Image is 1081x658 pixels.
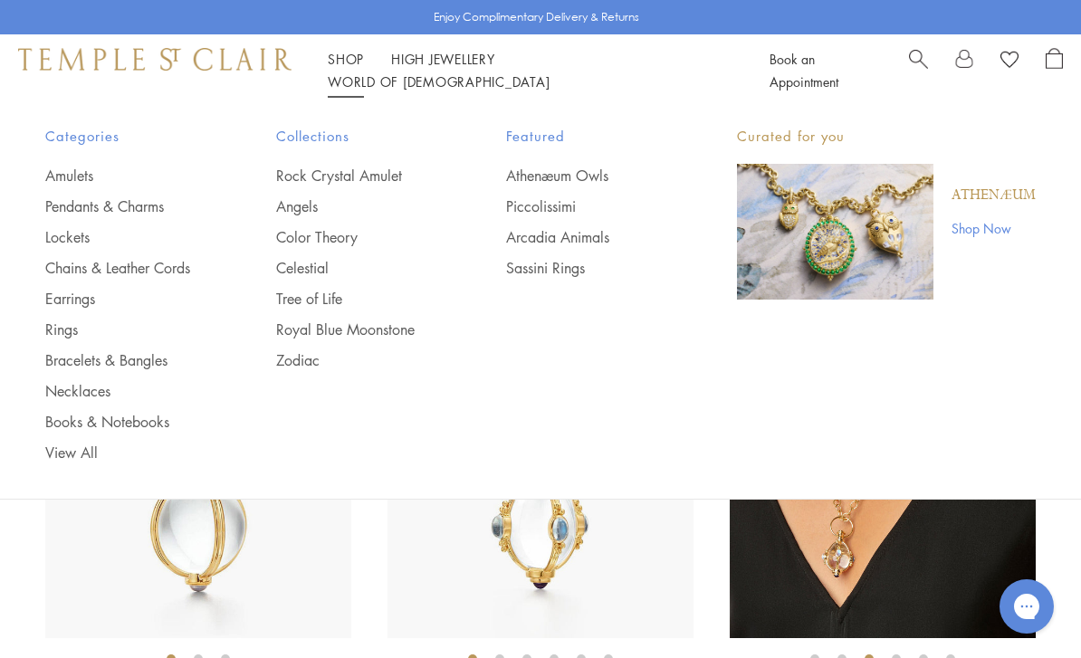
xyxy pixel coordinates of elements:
[45,166,204,186] a: Amulets
[45,443,204,463] a: View All
[1000,48,1019,75] a: View Wishlist
[276,166,435,186] a: Rock Crystal Amulet
[45,125,204,148] span: Categories
[45,289,204,309] a: Earrings
[506,125,665,148] span: Featured
[952,218,1036,238] a: Shop Now
[328,48,729,93] nav: Main navigation
[952,186,1036,205] a: Athenæum
[276,319,435,339] a: Royal Blue Moonstone
[328,72,550,91] a: World of [DEMOGRAPHIC_DATA]World of [DEMOGRAPHIC_DATA]
[506,227,665,247] a: Arcadia Animals
[45,258,204,278] a: Chains & Leather Cords
[506,258,665,278] a: Sassini Rings
[276,125,435,148] span: Collections
[909,48,928,93] a: Search
[45,227,204,247] a: Lockets
[18,48,292,70] img: Temple St. Clair
[391,50,495,68] a: High JewelleryHigh Jewellery
[276,350,435,370] a: Zodiac
[276,258,435,278] a: Celestial
[276,289,435,309] a: Tree of Life
[506,196,665,216] a: Piccolissimi
[276,227,435,247] a: Color Theory
[770,50,838,91] a: Book an Appointment
[45,319,204,339] a: Rings
[737,125,1036,148] p: Curated for you
[990,573,1063,640] iframe: Gorgias live chat messenger
[434,8,639,26] p: Enjoy Complimentary Delivery & Returns
[1046,48,1063,93] a: Open Shopping Bag
[45,196,204,216] a: Pendants & Charms
[45,412,204,432] a: Books & Notebooks
[45,350,204,370] a: Bracelets & Bangles
[506,166,665,186] a: Athenæum Owls
[276,196,435,216] a: Angels
[328,50,364,68] a: ShopShop
[45,381,204,401] a: Necklaces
